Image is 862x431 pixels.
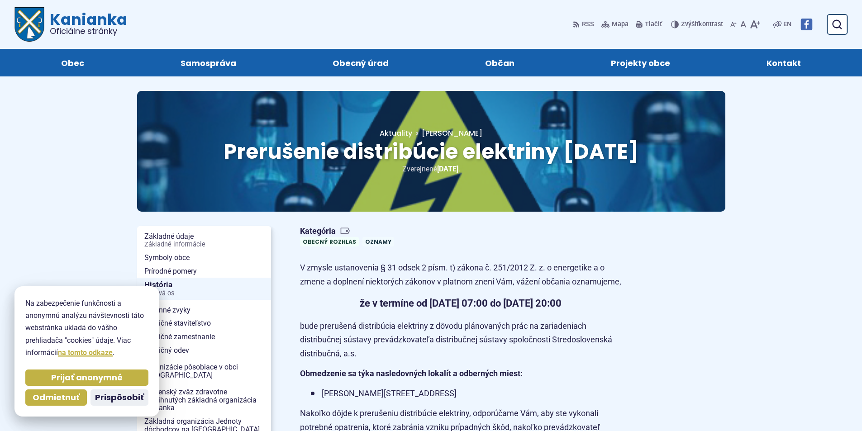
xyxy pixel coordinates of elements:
a: Obec [22,49,123,76]
span: Tradičný odev [144,344,264,357]
span: [PERSON_NAME] [422,128,482,138]
a: Tradičný odev [137,344,271,357]
button: Zväčšiť veľkosť písma [748,15,762,34]
img: Prejsť na Facebook stránku [800,19,812,30]
a: RSS [573,15,596,34]
span: Odmietnuť [33,393,80,403]
a: Občan [446,49,554,76]
span: Tradičné staviteľstvo [144,317,264,330]
a: Oznamy [362,237,394,246]
span: Tradičné zamestnanie [144,330,264,344]
button: Tlačiť [634,15,664,34]
img: Prejsť na domovskú stránku [14,7,44,42]
span: História [144,278,264,300]
a: Prírodné pomery [137,265,271,278]
a: Mapa [600,15,630,34]
button: Prijať anonymné [25,369,148,386]
strong: Obmedzenie sa týka nasledovných lokalít a odberných miest: [300,369,523,378]
span: Mapa [612,19,629,30]
span: Obec [61,49,84,76]
a: Obecný úrad [293,49,428,76]
p: bude prerušená distribúcia elektriny z dôvodu plánovaných prác na zariadeniach distribučnej sústa... [300,319,621,361]
span: Tlačiť [645,21,662,28]
span: Organizácie pôsobiace v obci [GEOGRAPHIC_DATA] [144,360,264,382]
span: [DATE] [437,165,458,173]
span: Prispôsobiť [95,393,144,403]
a: Organizácie pôsobiace v obci [GEOGRAPHIC_DATA] [137,360,271,382]
p: V zmysle ustanovenia § 31 odsek 2 písm. t) zákona č. 251/2012 Z. z. o energetike a o zmene a dopl... [300,261,621,289]
button: Zvýšiťkontrast [671,15,725,34]
span: Samospráva [181,49,236,76]
span: Kategória [300,226,398,237]
span: Kontakt [767,49,801,76]
a: Rodinné zvyky [137,303,271,317]
a: Logo Kanianka, prejsť na domovskú stránku. [14,7,127,42]
a: Samospráva [141,49,275,76]
span: Prerušenie distribúcie elektriny [DATE] [224,137,639,166]
span: Základné údaje [144,230,264,251]
p: Na zabezpečenie funkčnosti a anonymnú analýzu návštevnosti táto webstránka ukladá do vášho prehli... [25,297,148,359]
a: Tradičné zamestnanie [137,330,271,344]
span: Časová os [144,290,264,297]
a: Symboly obce [137,251,271,265]
p: Zverejnené . [166,163,696,175]
a: Obecný rozhlas [300,237,359,246]
a: [PERSON_NAME] [412,128,482,138]
span: Občan [485,49,514,76]
span: Obecný úrad [333,49,389,76]
a: EN [781,19,793,30]
button: Zmenšiť veľkosť písma [729,15,738,34]
span: Prírodné pomery [144,265,264,278]
button: Nastaviť pôvodnú veľkosť písma [738,15,748,34]
a: Základné údajeZákladné informácie [137,230,271,251]
span: Symboly obce [144,251,264,265]
span: Prijať anonymné [51,373,123,383]
a: Slovenský zväz zdravotne postihnutých základná organizácia Kanianka [137,385,271,415]
button: Prispôsobiť [90,389,148,406]
span: EN [783,19,791,30]
a: Aktuality [380,128,412,138]
span: Kanianka [44,12,127,35]
strong: že v termíne od [DATE] 07:00 do [DATE] 20:00 [360,298,562,309]
span: Základné informácie [144,241,264,248]
li: [PERSON_NAME][STREET_ADDRESS] [311,387,621,401]
span: Oficiálne stránky [50,27,127,35]
span: kontrast [681,21,723,28]
span: Projekty obce [611,49,670,76]
span: Zvýšiť [681,20,699,28]
a: na tomto odkaze [58,348,113,357]
span: Rodinné zvyky [144,303,264,317]
a: Tradičné staviteľstvo [137,317,271,330]
span: Slovenský zväz zdravotne postihnutých základná organizácia Kanianka [144,385,264,415]
span: RSS [582,19,594,30]
a: Projekty obce [572,49,710,76]
a: Kontakt [728,49,840,76]
a: HistóriaČasová os [137,278,271,300]
button: Odmietnuť [25,389,87,406]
